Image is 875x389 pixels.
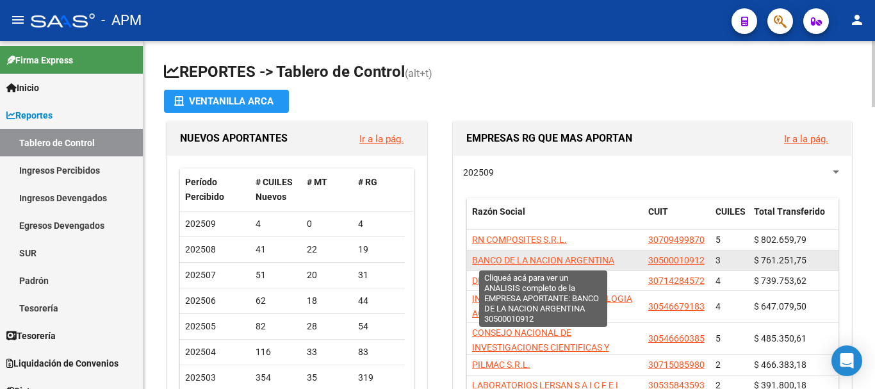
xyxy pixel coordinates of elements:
[174,90,279,113] div: Ventanilla ARCA
[716,333,721,343] span: 5
[472,255,614,265] span: BANCO DE LA NACION ARGENTINA
[6,108,53,122] span: Reportes
[185,219,216,229] span: 202509
[164,62,855,84] h1: REPORTES -> Tablero de Control
[754,235,806,245] span: $ 802.659,79
[774,127,838,151] button: Ir a la pág.
[716,301,721,311] span: 4
[307,370,348,385] div: 35
[831,345,862,376] div: Open Intercom Messenger
[6,81,39,95] span: Inicio
[307,319,348,334] div: 28
[754,206,825,217] span: Total Transferido
[754,301,806,311] span: $ 647.079,50
[643,198,710,240] datatable-header-cell: CUIT
[6,356,119,370] span: Liquidación de Convenios
[307,345,348,360] div: 33
[353,169,404,211] datatable-header-cell: # RG
[307,217,348,231] div: 0
[472,235,567,245] span: RN COMPOSITES S.R.L.
[164,90,289,113] button: Ventanilla ARCA
[185,177,224,202] span: Período Percibido
[784,133,828,145] a: Ir a la pág.
[648,301,705,311] span: 30546679183
[754,276,806,286] span: $ 739.753,62
[749,198,838,240] datatable-header-cell: Total Transferido
[185,321,216,331] span: 202505
[648,360,705,370] span: 30715085980
[472,276,598,286] span: DROGUERIA MONUMENTO S.A.
[472,206,525,217] span: Razón Social
[710,198,749,240] datatable-header-cell: CUILES
[359,133,404,145] a: Ir a la pág.
[358,268,399,283] div: 31
[716,276,721,286] span: 4
[716,255,721,265] span: 3
[185,372,216,383] span: 202503
[463,167,494,178] span: 202509
[648,206,668,217] span: CUIT
[358,370,399,385] div: 319
[307,177,327,187] span: # MT
[256,370,297,385] div: 354
[648,235,705,245] span: 30709499870
[256,319,297,334] div: 82
[466,132,632,144] span: EMPRESAS RG QUE MAS APORTAN
[302,169,353,211] datatable-header-cell: # MT
[754,360,806,370] span: $ 466.383,18
[349,127,414,151] button: Ir a la pág.
[472,360,530,370] span: PILMAC S.R.L.
[358,217,399,231] div: 4
[472,294,632,319] span: INSTITUTO NACIONAL DE TECNOLOGIA AGROPECUARIA
[358,177,377,187] span: # RG
[185,347,216,357] span: 202504
[10,12,26,28] mat-icon: menu
[256,242,297,257] div: 41
[180,169,250,211] datatable-header-cell: Período Percibido
[256,217,297,231] div: 4
[256,177,293,202] span: # CUILES Nuevos
[716,206,746,217] span: CUILES
[101,6,142,35] span: - APM
[648,255,705,265] span: 30500010912
[754,333,806,343] span: $ 485.350,61
[307,242,348,257] div: 22
[256,294,297,308] div: 62
[716,235,721,245] span: 5
[358,294,399,308] div: 44
[358,319,399,334] div: 54
[185,270,216,280] span: 202507
[467,198,643,240] datatable-header-cell: Razón Social
[648,333,705,343] span: 30546660385
[250,169,302,211] datatable-header-cell: # CUILES Nuevos
[358,345,399,360] div: 83
[849,12,865,28] mat-icon: person
[648,276,705,286] span: 30714284572
[6,53,73,67] span: Firma Express
[6,329,56,343] span: Tesorería
[256,345,297,360] div: 116
[754,255,806,265] span: $ 761.251,75
[716,360,721,370] span: 2
[405,67,432,79] span: (alt+t)
[256,268,297,283] div: 51
[185,244,216,254] span: 202508
[307,294,348,308] div: 18
[358,242,399,257] div: 19
[307,268,348,283] div: 20
[185,295,216,306] span: 202506
[180,132,288,144] span: NUEVOS APORTANTES
[472,327,609,367] span: CONSEJO NACIONAL DE INVESTIGACIONES CIENTIFICAS Y TECNICAS CONICET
